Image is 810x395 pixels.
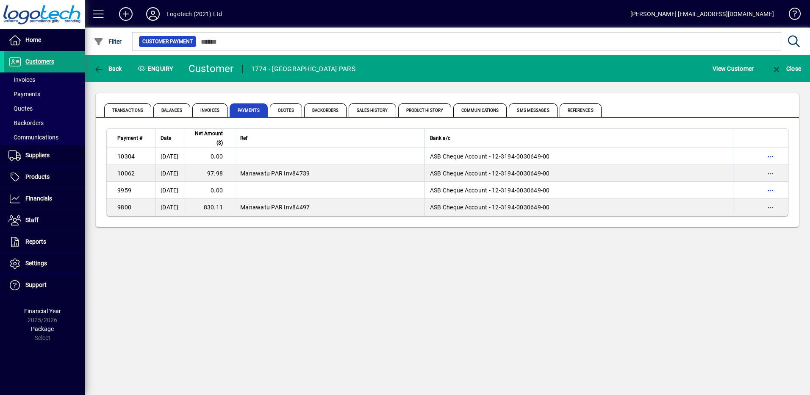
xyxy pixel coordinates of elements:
[139,6,166,22] button: Profile
[763,61,810,76] app-page-header-button: Close enquiry
[4,275,85,296] a: Support
[4,253,85,274] a: Settings
[92,61,124,76] button: Back
[630,7,774,21] div: [PERSON_NAME] [EMAIL_ADDRESS][DOMAIN_NAME]
[117,153,135,160] span: 10304
[4,101,85,116] a: Quotes
[189,129,223,147] span: Net Amount ($)
[166,7,222,21] div: Logotech (2021) Ltd
[430,134,728,143] div: Bank a/c
[94,38,122,45] span: Filter
[764,200,777,214] button: More options
[453,103,507,117] span: Communications
[25,238,46,245] span: Reports
[560,103,602,117] span: References
[25,195,52,202] span: Financials
[251,62,355,76] div: 1774 - [GEOGRAPHIC_DATA] PARS
[8,134,58,141] span: Communications
[764,184,777,197] button: More options
[155,182,184,199] td: [DATE]
[4,116,85,130] a: Backorders
[240,134,419,143] div: Ref
[25,173,50,180] span: Products
[25,58,54,65] span: Customers
[142,37,193,46] span: Customer Payment
[398,103,452,117] span: Product History
[8,105,33,112] span: Quotes
[184,199,235,216] td: 830.11
[155,199,184,216] td: [DATE]
[161,134,171,143] span: Date
[713,62,754,75] span: View Customer
[112,6,139,22] button: Add
[184,182,235,199] td: 0.00
[155,148,184,165] td: [DATE]
[430,187,550,194] span: ASB Cheque Account - 12-3194-0030649-00
[4,145,85,166] a: Suppliers
[349,103,396,117] span: Sales History
[117,204,131,211] span: 9800
[509,103,557,117] span: SMS Messages
[117,134,150,143] div: Payment #
[240,134,247,143] span: Ref
[25,281,47,288] span: Support
[25,152,50,159] span: Suppliers
[153,103,190,117] span: Balances
[92,34,124,49] button: Filter
[25,217,39,223] span: Staff
[4,188,85,209] a: Financials
[8,120,44,126] span: Backorders
[24,308,61,314] span: Financial Year
[161,134,179,143] div: Date
[771,65,801,72] span: Close
[769,61,803,76] button: Close
[764,167,777,180] button: More options
[782,2,799,29] a: Knowledge Base
[131,62,182,75] div: Enquiry
[430,170,550,177] span: ASB Cheque Account - 12-3194-0030649-00
[189,129,230,147] div: Net Amount ($)
[155,165,184,182] td: [DATE]
[4,231,85,253] a: Reports
[764,150,777,163] button: More options
[31,325,54,332] span: Package
[94,65,122,72] span: Back
[117,134,142,143] span: Payment #
[430,153,550,160] span: ASB Cheque Account - 12-3194-0030649-00
[270,103,302,117] span: Quotes
[430,134,450,143] span: Bank a/c
[189,62,234,75] div: Customer
[4,87,85,101] a: Payments
[4,72,85,87] a: Invoices
[230,103,268,117] span: Payments
[8,91,40,97] span: Payments
[25,260,47,267] span: Settings
[104,103,151,117] span: Transactions
[430,204,550,211] span: ASB Cheque Account - 12-3194-0030649-00
[4,210,85,231] a: Staff
[8,76,35,83] span: Invoices
[4,30,85,51] a: Home
[184,165,235,182] td: 97.98
[4,130,85,145] a: Communications
[117,170,135,177] span: 10062
[184,148,235,165] td: 0.00
[4,167,85,188] a: Products
[192,103,227,117] span: Invoices
[25,36,41,43] span: Home
[304,103,347,117] span: Backorders
[117,187,131,194] span: 9959
[710,61,756,76] button: View Customer
[240,170,310,177] span: Manawatu PAR Inv84739
[240,204,310,211] span: Manawatu PAR Inv84497
[85,61,131,76] app-page-header-button: Back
